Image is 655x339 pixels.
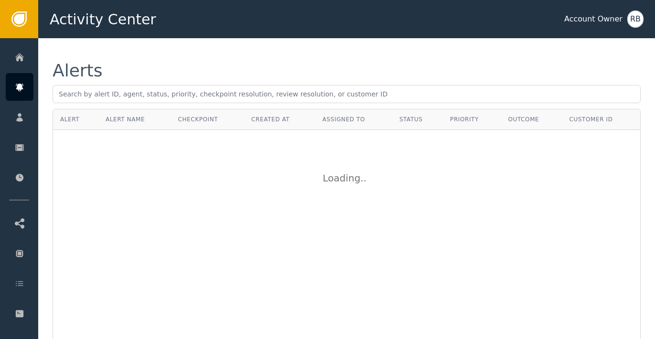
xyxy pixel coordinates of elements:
[251,115,308,124] div: Created At
[399,115,436,124] div: Status
[53,62,102,79] div: Alerts
[53,85,641,103] input: Search by alert ID, agent, status, priority, checkpoint resolution, review resolution, or custome...
[178,115,237,124] div: Checkpoint
[323,171,371,185] div: Loading ..
[106,115,164,124] div: Alert Name
[60,115,91,124] div: Alert
[569,115,633,124] div: Customer ID
[508,115,555,124] div: Outcome
[450,115,494,124] div: Priority
[564,13,623,25] div: Account Owner
[322,115,385,124] div: Assigned To
[50,9,156,30] span: Activity Center
[627,11,644,28] button: RB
